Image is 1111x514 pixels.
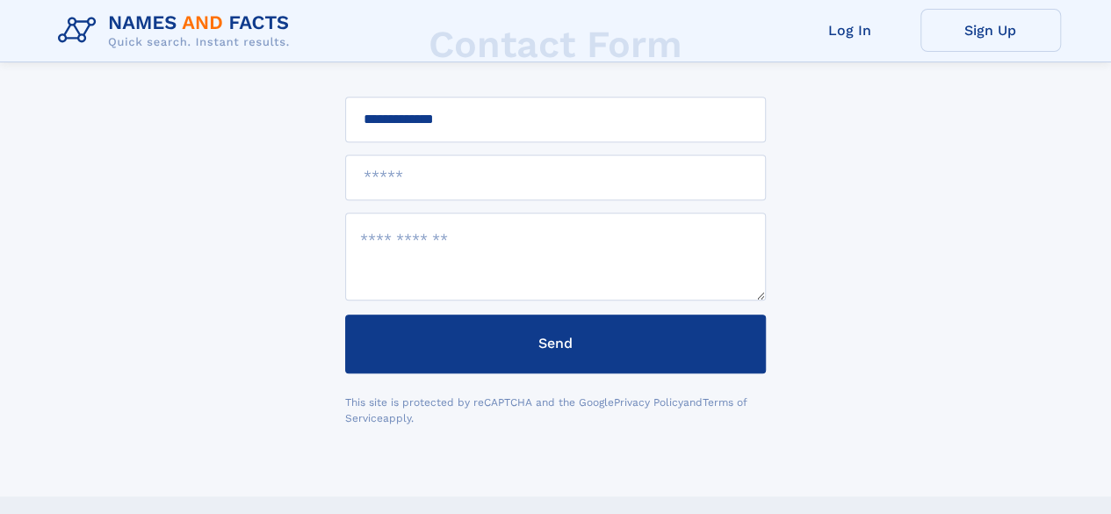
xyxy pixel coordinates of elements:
button: Send [345,315,766,373]
img: Logo Names and Facts [51,7,304,54]
a: Privacy Policy [614,396,683,409]
a: Sign Up [920,9,1061,52]
div: This site is protected by reCAPTCHA and the Google and apply. [345,395,766,426]
a: Terms of Service [345,396,747,424]
a: Log In [780,9,920,52]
